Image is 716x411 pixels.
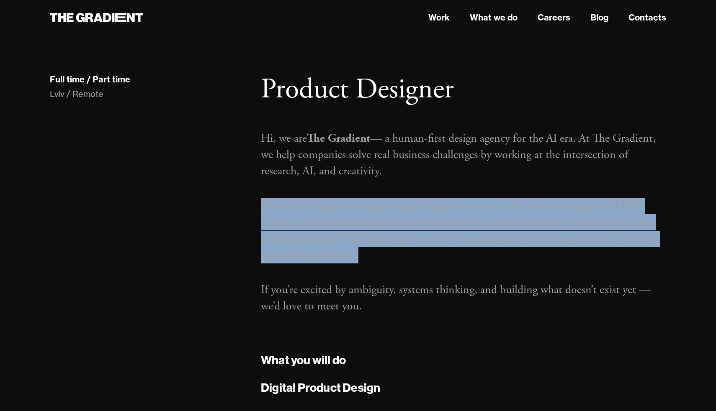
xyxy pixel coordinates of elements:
[50,74,130,85] div: Full time / Part time
[261,198,666,263] p: Your role isn’t just to design beautiful interfaces — it’s also to understand how LLMs behave, na...
[261,380,380,395] strong: Digital Product Design
[261,130,666,180] p: Hi, we are — a human-first design agency for the AI era. At The Gradient, we help companies solve...
[538,11,570,24] a: Careers
[428,11,450,24] a: Work
[261,282,666,314] p: If you’re excited by ambiguity, systems thinking, and building what doesn’t exist yet — we’d love...
[307,131,370,146] strong: The Gradient
[50,88,244,100] div: Lviv / Remote
[261,73,666,107] h1: Product Designer
[590,11,608,24] a: Blog
[628,11,666,24] a: Contacts
[261,352,346,367] strong: What you will do
[470,11,518,24] a: What we do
